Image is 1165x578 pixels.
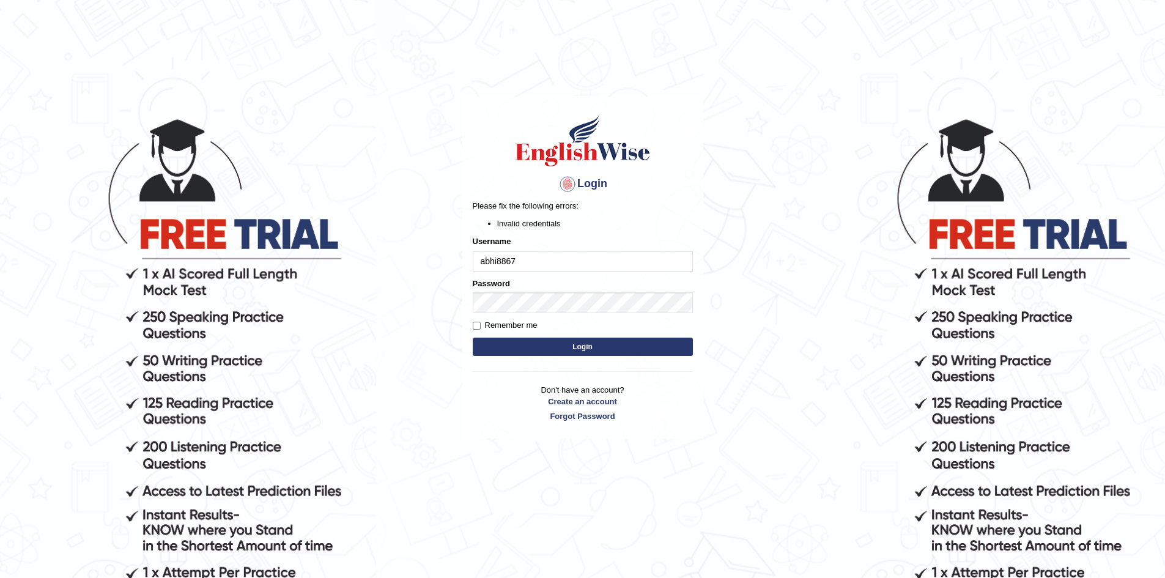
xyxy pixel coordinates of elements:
a: Create an account [473,396,693,407]
label: Password [473,278,510,289]
input: Remember me [473,322,481,330]
p: Please fix the following errors: [473,200,693,212]
a: Forgot Password [473,410,693,422]
label: Username [473,235,511,247]
li: Invalid credentials [497,218,693,229]
h4: Login [473,174,693,194]
label: Remember me [473,319,538,332]
img: Logo of English Wise sign in for intelligent practice with AI [513,113,653,168]
button: Login [473,338,693,356]
p: Don't have an account? [473,384,693,422]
